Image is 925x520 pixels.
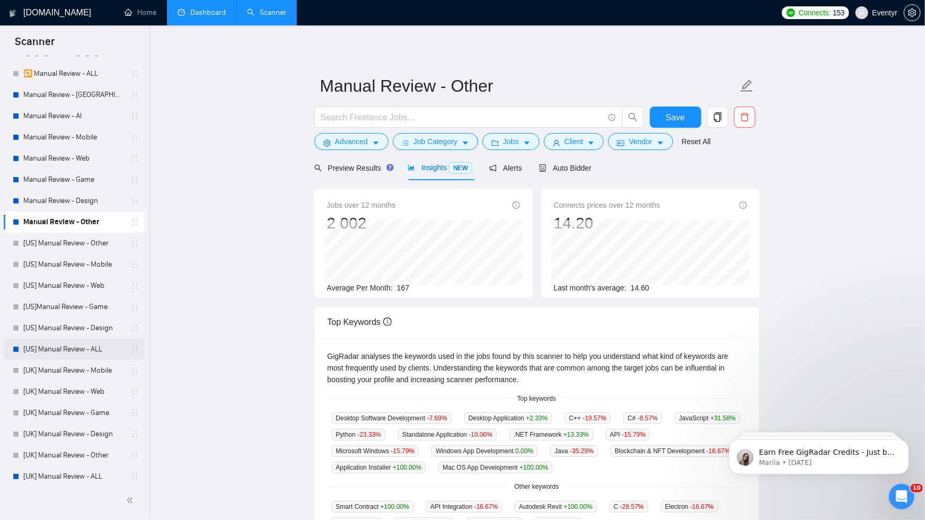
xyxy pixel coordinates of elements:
[130,409,139,417] span: holder
[23,63,124,84] a: 🔁 Manual Review - ALL
[489,164,497,172] span: notification
[565,412,611,424] span: C++
[675,412,740,424] span: JavaScript
[130,387,139,396] span: holder
[332,429,385,440] span: Python
[126,495,137,506] span: double-left
[570,447,594,455] span: -35.29 %
[23,127,124,148] a: Manual Review - Mobile
[125,8,156,17] a: homeHome
[130,345,139,354] span: holder
[622,107,644,128] button: search
[23,445,124,466] a: [UK] Manual Review - Other
[130,239,139,248] span: holder
[130,366,139,375] span: holder
[650,107,701,128] button: Save
[550,445,597,457] span: Java
[519,464,548,471] span: +100.00 %
[631,284,649,292] span: 14.60
[314,133,389,150] button: settingAdvancedcaret-down
[858,9,866,16] span: user
[707,447,730,455] span: -16.67 %
[623,412,662,424] span: C#
[130,175,139,184] span: holder
[314,164,322,172] span: search
[23,275,124,296] a: [US] Manual Review - Web
[661,501,718,513] span: Electron
[554,199,660,211] span: Connects prices over 12 months
[515,447,533,455] span: 0.00 %
[130,430,139,438] span: holder
[911,484,923,492] span: 10
[23,318,124,339] a: [US] Manual Review - Design
[629,136,652,147] span: Vendor
[587,139,595,147] span: caret-down
[583,415,606,422] span: -19.57 %
[609,114,615,121] span: info-circle
[554,284,627,292] span: Last month's average:
[606,429,650,440] span: API
[565,136,584,147] span: Client
[130,218,139,226] span: holder
[332,462,426,473] span: Application Installer
[332,412,452,424] span: Desktop Software Development
[513,201,520,209] span: info-circle
[23,339,124,360] a: [US] Manual Review - ALL
[130,281,139,290] span: holder
[707,107,728,128] button: copy
[740,79,754,93] span: edit
[385,163,395,172] div: Tooltip anchor
[464,412,552,424] span: Desktop Application
[408,163,472,172] span: Insights
[130,91,139,99] span: holder
[23,424,124,445] a: [UK] Manual Review - Design
[682,136,711,147] a: Reset All
[23,211,124,233] a: Manual Review - Other
[489,164,522,172] span: Alerts
[372,139,380,147] span: caret-down
[708,112,728,122] span: copy
[735,112,755,122] span: delete
[357,431,381,438] span: -23.33 %
[469,431,492,438] span: -10.00 %
[622,431,646,438] span: -15.79 %
[509,429,593,440] span: .NET Framework
[657,139,664,147] span: caret-down
[617,139,624,147] span: idcard
[503,136,519,147] span: Jobs
[462,139,469,147] span: caret-down
[638,415,658,422] span: -8.57 %
[402,139,409,147] span: bars
[438,462,552,473] span: Mac OS App Development
[327,213,396,233] div: 2 002
[23,360,124,381] a: [UK] Manual Review - Mobile
[130,472,139,481] span: holder
[328,307,746,337] div: Top Keywords
[247,8,286,17] a: searchScanner
[332,445,419,457] span: Microsoft Windows
[904,8,920,17] span: setting
[739,201,747,209] span: info-circle
[523,139,531,147] span: caret-down
[130,197,139,205] span: holder
[327,199,396,211] span: Jobs over 12 months
[539,164,592,172] span: Auto Bidder
[130,154,139,163] span: holder
[130,451,139,460] span: holder
[710,415,736,422] span: +31.58 %
[889,484,914,509] iframe: Intercom live chat
[328,350,746,385] div: GigRadar analyses the keywords used in the jobs found by this scanner to help you understand what...
[526,415,548,422] span: +2.33 %
[508,482,565,492] span: Other keywords
[130,69,139,78] span: holder
[787,8,795,17] img: upwork-logo.png
[611,445,735,457] span: Blockchain & NFT Development
[734,107,755,128] button: delete
[23,169,124,190] a: Manual Review - Game
[327,284,393,292] span: Average Per Month:
[904,4,921,21] button: setting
